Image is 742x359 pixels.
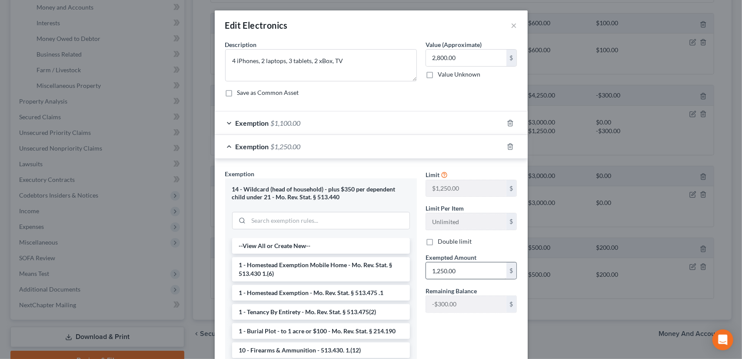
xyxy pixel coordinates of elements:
[506,50,517,66] div: $
[232,304,410,320] li: 1 - Tenancy By Entirety - Mo. Rev. Stat. § 513.475(2)
[506,296,517,312] div: $
[506,180,517,197] div: $
[426,171,439,178] span: Limit
[426,286,477,295] label: Remaining Balance
[426,254,476,261] span: Exempted Amount
[225,19,288,31] div: Edit Electronics
[232,323,410,339] li: 1 - Burial Plot - to 1 acre or $100 - Mo. Rev. Stat. § 214.190
[712,329,733,350] div: Open Intercom Messenger
[232,238,410,254] li: --View All or Create New--
[426,204,464,213] label: Limit Per Item
[438,237,472,246] label: Double limit
[236,142,269,151] span: Exemption
[225,170,255,178] span: Exemption
[506,213,517,230] div: $
[237,88,299,97] label: Save as Common Asset
[426,50,506,66] input: 0.00
[438,70,480,79] label: Value Unknown
[426,180,506,197] input: --
[271,119,301,127] span: $1,100.00
[506,262,517,279] div: $
[232,285,410,301] li: 1 - Homestead Exemption - Mo. Rev. Stat. § 513.475 .1
[232,185,410,201] div: 14 - Wildcard (head of household) - plus $350 per dependent child under 21 - Mo. Rev. Stat. § 513...
[426,262,506,279] input: 0.00
[271,142,301,151] span: $1,250.00
[249,212,409,229] input: Search exemption rules...
[426,40,482,49] label: Value (Approximate)
[511,20,517,30] button: ×
[236,119,269,127] span: Exemption
[232,342,410,358] li: 10 - Firearms & Ammunition - 513.430. 1.(12)
[225,41,257,48] span: Description
[426,296,506,312] input: --
[426,213,506,230] input: --
[232,257,410,282] li: 1 - Homestead Exemption Mobile Home - Mo. Rev. Stat. § 513.430 1.(6)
